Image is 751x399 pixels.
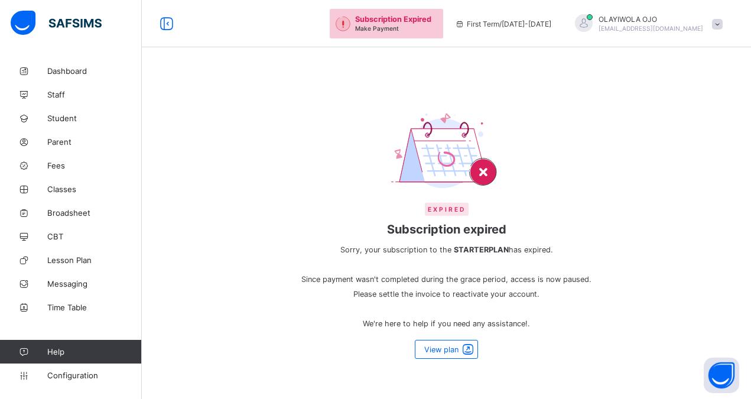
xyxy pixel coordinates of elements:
[47,232,142,241] span: CBT
[425,203,469,216] span: Expired
[47,347,141,356] span: Help
[563,14,729,34] div: OLAYIWOLAOJO
[454,245,509,254] b: STARTER PLAN
[336,17,350,31] img: outstanding-1.146d663e52f09953f639664a84e30106.svg
[47,66,142,76] span: Dashboard
[355,25,399,32] span: Make Payment
[11,11,102,35] img: safsims
[704,358,739,393] button: Open asap
[47,137,142,147] span: Parent
[47,255,142,265] span: Lesson Plan
[47,161,142,170] span: Fees
[47,113,142,123] span: Student
[424,345,459,354] span: View plan
[47,279,142,288] span: Messaging
[47,371,141,380] span: Configuration
[599,15,703,24] span: OLAYIWOLA OJO
[47,303,142,312] span: Time Table
[47,208,142,218] span: Broadsheet
[455,20,551,28] span: session/term information
[296,222,597,236] span: Subscription expired
[391,112,502,191] img: expired-calendar.b2ede95de4b0fc63d738ed6e38433d8b.svg
[47,90,142,99] span: Staff
[47,184,142,194] span: Classes
[599,25,703,32] span: [EMAIL_ADDRESS][DOMAIN_NAME]
[296,242,597,331] span: Sorry, your subscription to the has expired. Since payment wasn't completed during the grace peri...
[355,15,431,24] span: Subscription Expired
